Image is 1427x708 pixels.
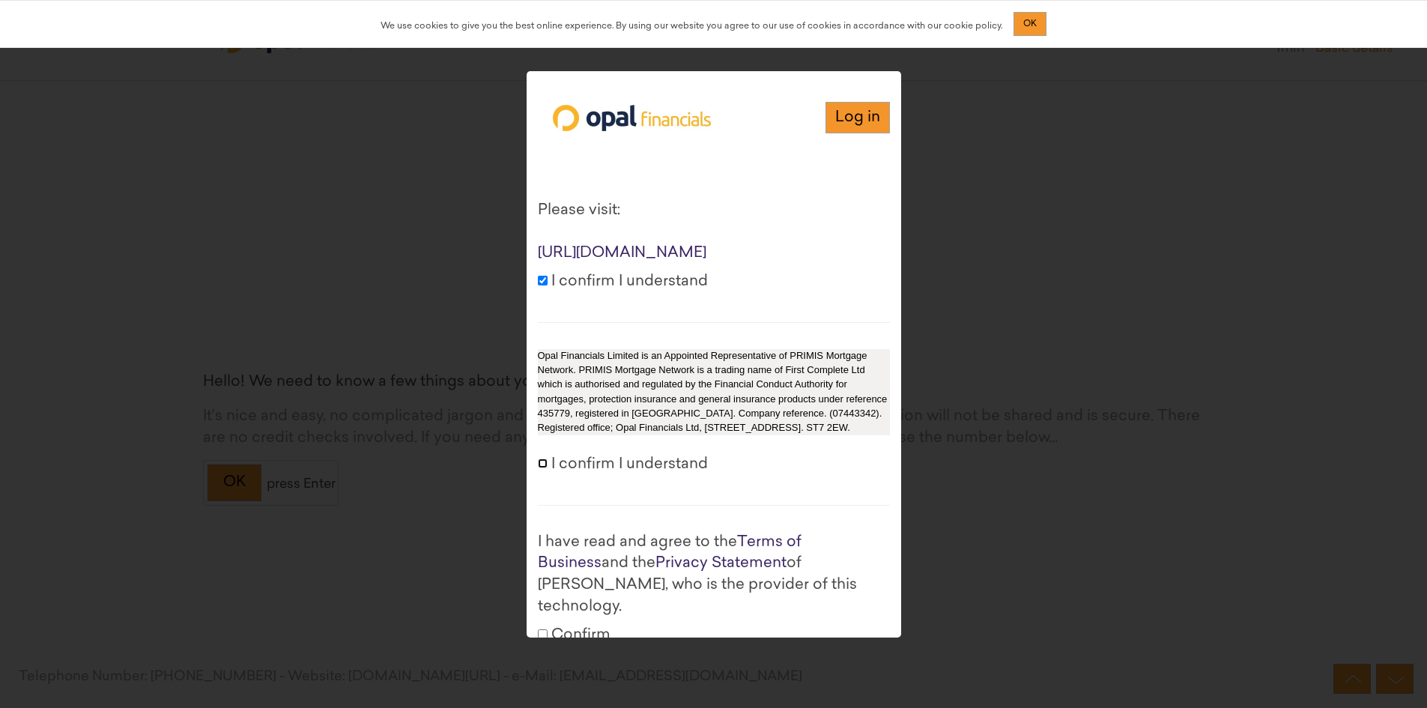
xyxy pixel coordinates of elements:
[538,90,726,146] img: Opal Financials
[381,15,1002,33] div: We use cookies to give you the best online experience. By using our website you agree to our use ...
[538,350,888,433] font: Opal Financials Limited is an Appointed Representative of PRIMIS Mortgage Network. PRIMIS Mortgag...
[538,535,802,572] a: Terms of Business
[825,102,890,134] a: Log in
[538,454,708,476] label: I confirm I understand
[655,556,787,571] a: Privacy Statement
[538,271,708,293] label: I confirm I understand
[538,459,548,468] input: I confirm I understand
[1023,19,1037,28] span: OK
[538,532,890,617] div: I have read and agree to the and the of [PERSON_NAME], who is the provider of this technology.
[538,629,548,639] input: Confirm
[538,246,706,261] a: [URL][DOMAIN_NAME]
[538,276,548,285] input: I confirm I understand
[538,203,620,218] font: Please visit:
[538,625,611,647] label: Confirm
